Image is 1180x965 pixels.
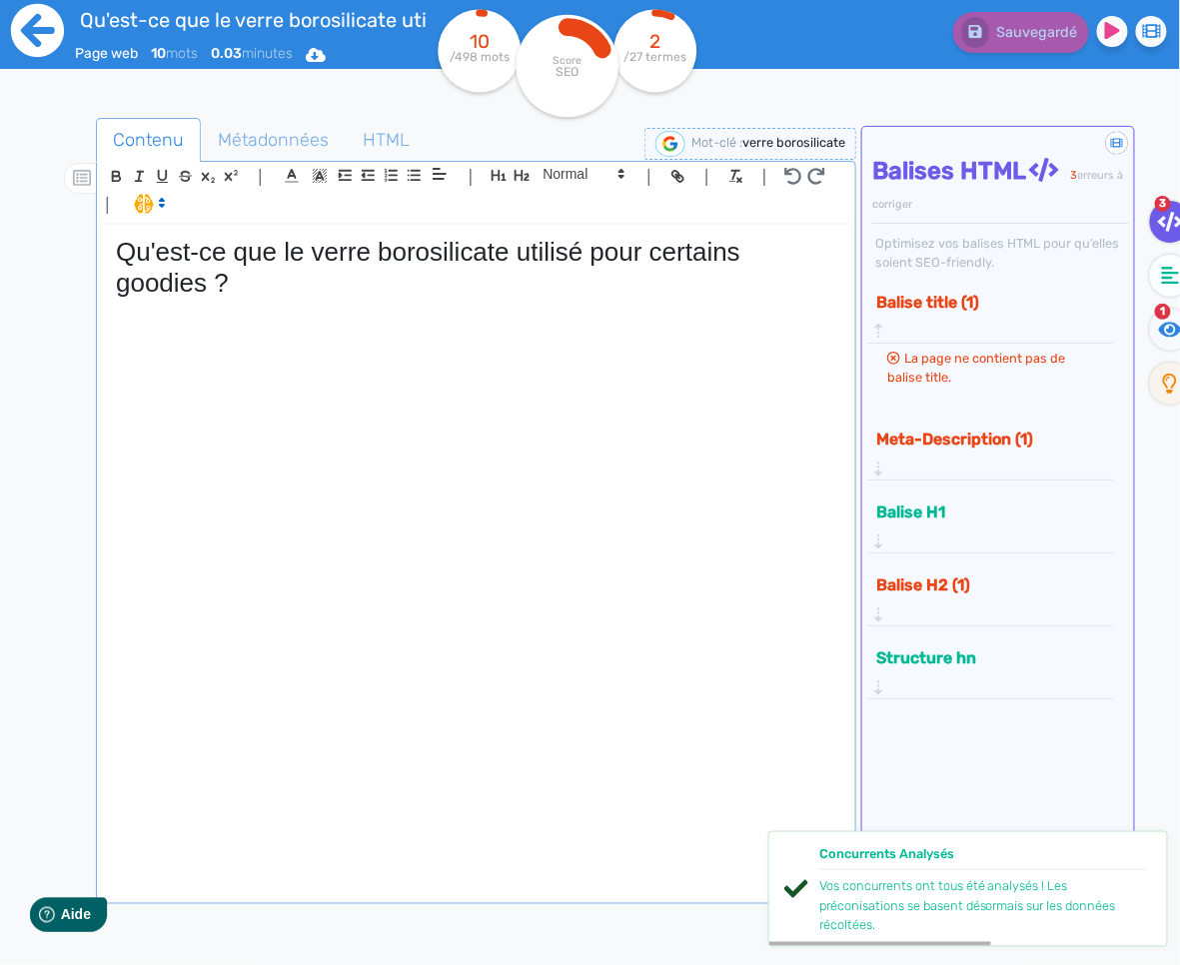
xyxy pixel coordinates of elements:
span: | [469,163,474,190]
span: I.Assistant [125,192,172,216]
div: v 4.0.25 [56,32,98,48]
span: HTML [347,113,426,167]
a: Contenu [96,118,201,163]
a: HTML [346,118,427,163]
h4: Balises HTML [872,157,1129,215]
tspan: 2 [649,30,660,53]
span: minutes [211,45,293,62]
span: | [258,163,263,190]
span: | [704,163,709,190]
img: tab_keywords_by_traffic_grey.svg [227,116,243,132]
span: La page ne contient pas de balise title. [887,351,1066,385]
tspan: /27 termes [623,50,686,64]
button: Sauvegardé [953,12,1089,53]
span: Aide [102,16,132,32]
button: Balise H1 [870,495,1099,528]
span: | [646,163,651,190]
button: Structure hn [870,641,1099,674]
span: Aligment [426,162,454,186]
h1: Qu'est-ce que le verre borosilicate utilisé pour certains goodies ? [116,237,836,299]
tspan: SEO [556,64,579,79]
img: logo_orange.svg [32,32,48,48]
button: Meta-Description (1) [870,423,1099,456]
tspan: 10 [470,30,490,53]
span: Contenu [97,113,200,167]
span: Sauvegardé [997,24,1078,41]
div: Balise title (1) [870,286,1111,343]
div: Optimisez vos balises HTML pour qu’elles soient SEO-friendly. [872,234,1129,272]
div: Vos concurrents ont tous été analysés ! Les préconisations se basent désormais sur les données ré... [819,876,1147,934]
input: title [75,4,429,36]
div: Domaine [103,118,154,131]
span: Métadonnées [202,113,345,167]
span: | [762,163,767,190]
div: Domaine: [DOMAIN_NAME] [52,52,226,68]
div: Structure hn [870,641,1111,698]
button: Balise title (1) [870,286,1099,319]
b: 10 [151,45,166,62]
tspan: Score [553,54,582,67]
div: Balise H2 (1) [870,568,1111,625]
img: google-serp-logo.png [655,131,685,157]
img: tab_domain_overview_orange.svg [81,116,97,132]
img: website_grey.svg [32,52,48,68]
div: Concurrents Analysés [819,844,1147,870]
span: verre borosilicate [742,135,845,150]
div: Meta-Description (1) [870,423,1111,480]
span: 1 [1155,304,1171,320]
b: 0.03 [211,45,242,62]
button: Balise H2 (1) [870,568,1099,601]
span: | [105,191,110,218]
span: mots [151,45,198,62]
span: 3 [1155,196,1171,212]
span: erreurs à corriger [872,169,1123,211]
tspan: /498 mots [450,50,510,64]
span: Page web [75,45,138,62]
span: Mot-clé : [691,135,742,150]
span: 3 [1070,169,1077,182]
div: Balise H1 [870,495,1111,552]
div: Mots-clés [249,118,306,131]
a: Métadonnées [201,118,346,163]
